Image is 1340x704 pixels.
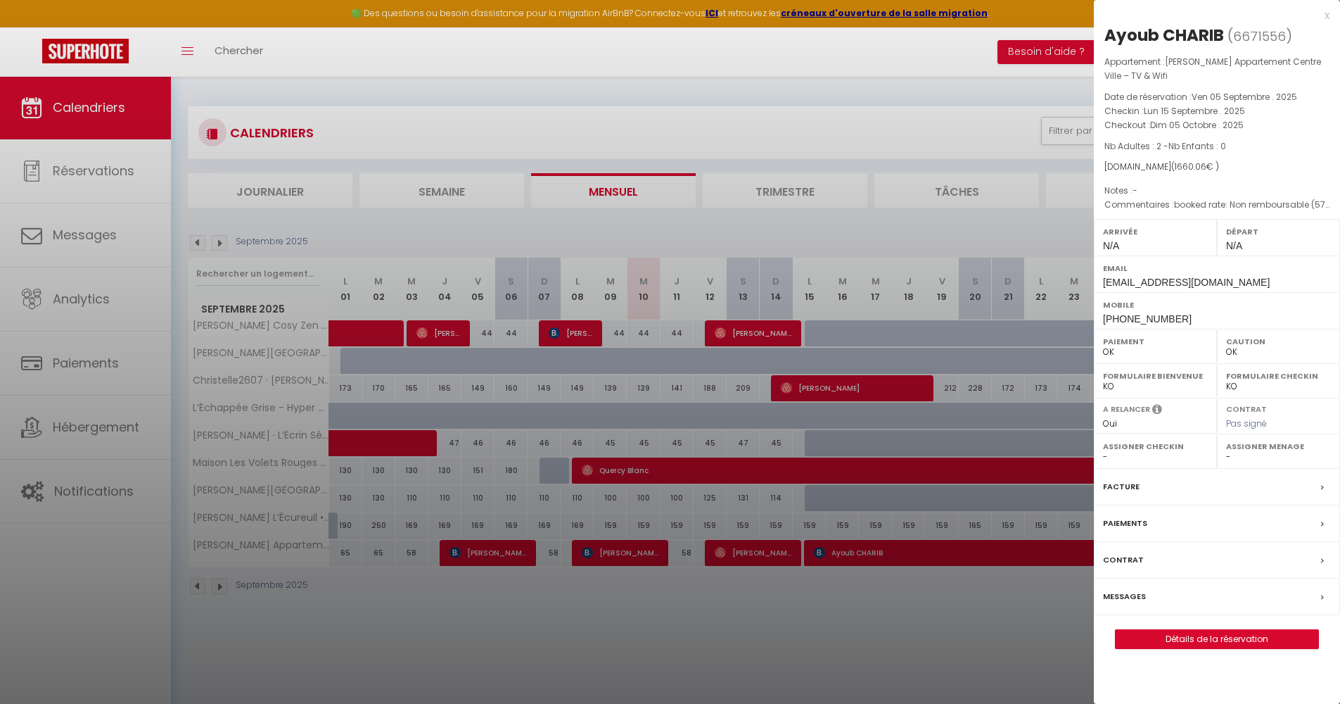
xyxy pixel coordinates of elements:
[1233,27,1286,45] span: 6671556
[1175,161,1206,172] span: 1660.06
[1226,417,1267,429] span: Pas signé
[1103,479,1140,494] label: Facture
[1104,118,1329,132] p: Checkout :
[1103,225,1208,239] label: Arrivée
[1103,553,1144,567] label: Contrat
[1103,313,1192,325] span: [PHONE_NUMBER]
[1168,140,1226,152] span: Nb Enfants : 0
[1103,261,1331,275] label: Email
[1192,91,1297,103] span: Ven 05 Septembre . 2025
[1104,24,1224,46] div: Ayoub CHARIB
[1226,403,1267,413] label: Contrat
[1103,277,1270,288] span: [EMAIL_ADDRESS][DOMAIN_NAME]
[1104,55,1329,83] p: Appartement :
[1103,334,1208,348] label: Paiement
[1227,26,1292,46] span: ( )
[1094,7,1329,24] div: x
[1171,161,1219,172] span: ( € )
[1226,369,1331,383] label: Formulaire Checkin
[1104,198,1329,212] p: Commentaires :
[11,6,53,48] button: Ouvrir le widget de chat LiveChat
[1103,369,1208,383] label: Formulaire Bienvenue
[1104,161,1329,174] div: [DOMAIN_NAME]
[1104,184,1329,198] p: Notes :
[1103,240,1119,251] span: N/A
[1104,90,1329,104] p: Date de réservation :
[1103,516,1147,531] label: Paiements
[1103,589,1146,604] label: Messages
[1226,225,1331,239] label: Départ
[1104,104,1329,118] p: Checkin :
[1226,439,1331,453] label: Assigner Menage
[1226,334,1331,348] label: Caution
[1226,240,1242,251] span: N/A
[1103,298,1331,312] label: Mobile
[1104,56,1321,82] span: [PERSON_NAME] Appartement Centre Ville – TV & Wifi
[1150,119,1244,131] span: Dim 05 Octobre . 2025
[1103,403,1150,415] label: A relancer
[1116,630,1318,648] a: Détails de la réservation
[1144,105,1245,117] span: Lun 15 Septembre . 2025
[1132,184,1137,196] span: -
[1115,629,1319,649] button: Détails de la réservation
[1104,140,1226,152] span: Nb Adultes : 2 -
[1103,439,1208,453] label: Assigner Checkin
[1152,403,1162,419] i: Sélectionner OUI si vous souhaiter envoyer les séquences de messages post-checkout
